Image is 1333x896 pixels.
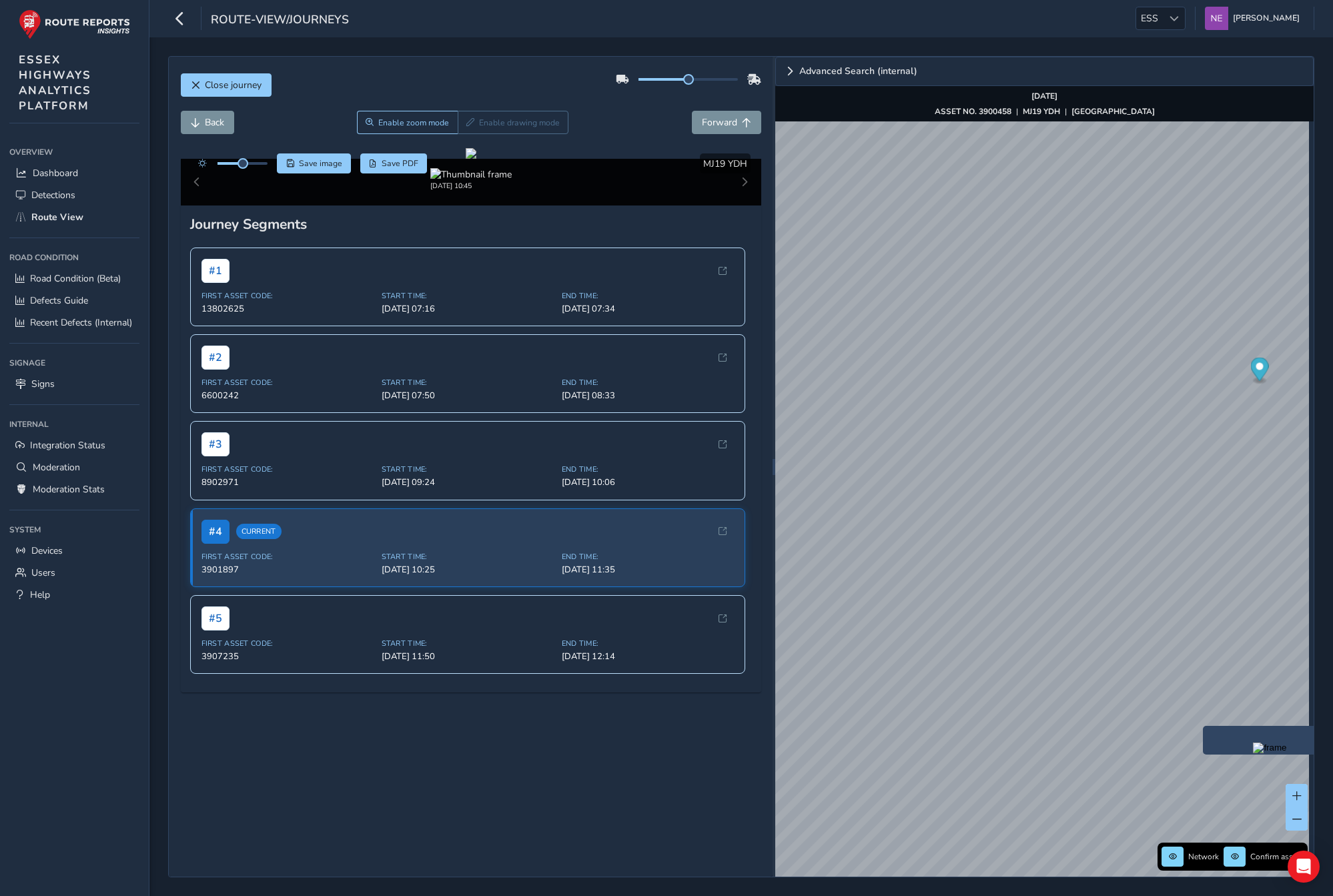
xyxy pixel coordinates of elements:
[31,544,63,557] span: Devices
[201,520,230,544] span: # 4
[201,432,230,456] span: # 3
[1023,106,1060,117] strong: MJ19 YDH
[201,650,374,662] span: 3907235
[30,588,50,601] span: Help
[33,483,105,496] span: Moderation Stats
[33,167,78,179] span: Dashboard
[799,67,917,76] span: Advanced Search (internal)
[30,316,132,329] span: Recent Defects (Internal)
[382,291,554,301] span: Start Time:
[9,312,139,334] a: Recent Defects (Internal)
[9,206,139,228] a: Route View
[201,291,374,301] span: First Asset Code:
[181,111,234,134] button: Back
[30,272,121,285] span: Road Condition (Beta)
[31,566,55,579] span: Users
[9,456,139,478] a: Moderation
[562,390,734,402] span: [DATE] 08:33
[19,52,91,113] span: ESSEX HIGHWAYS ANALYTICS PLATFORM
[9,373,139,395] a: Signs
[1206,743,1333,751] button: Preview frame
[775,57,1314,86] a: Expand
[201,390,374,402] span: 6600242
[562,303,734,315] span: [DATE] 07:34
[562,476,734,488] span: [DATE] 10:06
[236,524,282,539] span: Current
[31,211,83,223] span: Route View
[201,259,230,283] span: # 1
[181,73,272,97] button: Close journey
[201,303,374,315] span: 13802625
[430,168,512,181] img: Thumbnail frame
[9,414,139,434] div: Internal
[9,562,139,584] a: Users
[201,476,374,488] span: 8902971
[430,181,512,191] div: [DATE] 10:45
[205,116,224,129] span: Back
[9,478,139,500] a: Moderation Stats
[31,378,55,390] span: Signs
[9,142,139,162] div: Overview
[382,378,554,388] span: Start Time:
[205,79,262,91] span: Close journey
[9,434,139,456] a: Integration Status
[1188,851,1219,862] span: Network
[378,117,449,128] span: Enable zoom mode
[201,606,230,630] span: # 5
[9,540,139,562] a: Devices
[201,552,374,562] span: First Asset Code:
[1250,851,1304,862] span: Confirm assets
[562,564,734,576] span: [DATE] 11:35
[382,638,554,648] span: Start Time:
[9,268,139,290] a: Road Condition (Beta)
[1288,851,1320,883] div: Open Intercom Messenger
[1205,7,1304,30] button: [PERSON_NAME]
[19,9,130,39] img: rr logo
[1136,7,1163,29] span: ESS
[382,650,554,662] span: [DATE] 11:50
[9,248,139,268] div: Road Condition
[562,638,734,648] span: End Time:
[33,461,80,474] span: Moderation
[382,552,554,562] span: Start Time:
[382,303,554,315] span: [DATE] 07:16
[703,157,747,170] span: MJ19 YDH
[360,153,428,173] button: PDF
[9,162,139,184] a: Dashboard
[382,564,554,576] span: [DATE] 10:25
[1233,7,1300,30] span: [PERSON_NAME]
[692,111,761,134] button: Forward
[382,390,554,402] span: [DATE] 07:50
[31,189,75,201] span: Detections
[201,638,374,648] span: First Asset Code:
[201,464,374,474] span: First Asset Code:
[211,11,349,30] span: route-view/journeys
[277,153,351,173] button: Save
[382,476,554,488] span: [DATE] 09:24
[935,106,1155,117] div: | |
[9,353,139,373] div: Signage
[1253,743,1286,753] img: frame
[201,378,374,388] span: First Asset Code:
[382,158,418,169] span: Save PDF
[1071,106,1155,117] strong: [GEOGRAPHIC_DATA]
[562,378,734,388] span: End Time:
[9,290,139,312] a: Defects Guide
[562,291,734,301] span: End Time:
[935,106,1011,117] strong: ASSET NO. 3900458
[1031,91,1057,101] strong: [DATE]
[562,552,734,562] span: End Time:
[382,464,554,474] span: Start Time:
[30,294,88,307] span: Defects Guide
[201,346,230,370] span: # 2
[1251,358,1269,385] div: Map marker
[9,584,139,606] a: Help
[190,215,752,234] div: Journey Segments
[562,650,734,662] span: [DATE] 12:14
[357,111,458,134] button: Zoom
[1205,7,1228,30] img: diamond-layout
[702,116,737,129] span: Forward
[9,520,139,540] div: System
[562,464,734,474] span: End Time:
[201,564,374,576] span: 3901897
